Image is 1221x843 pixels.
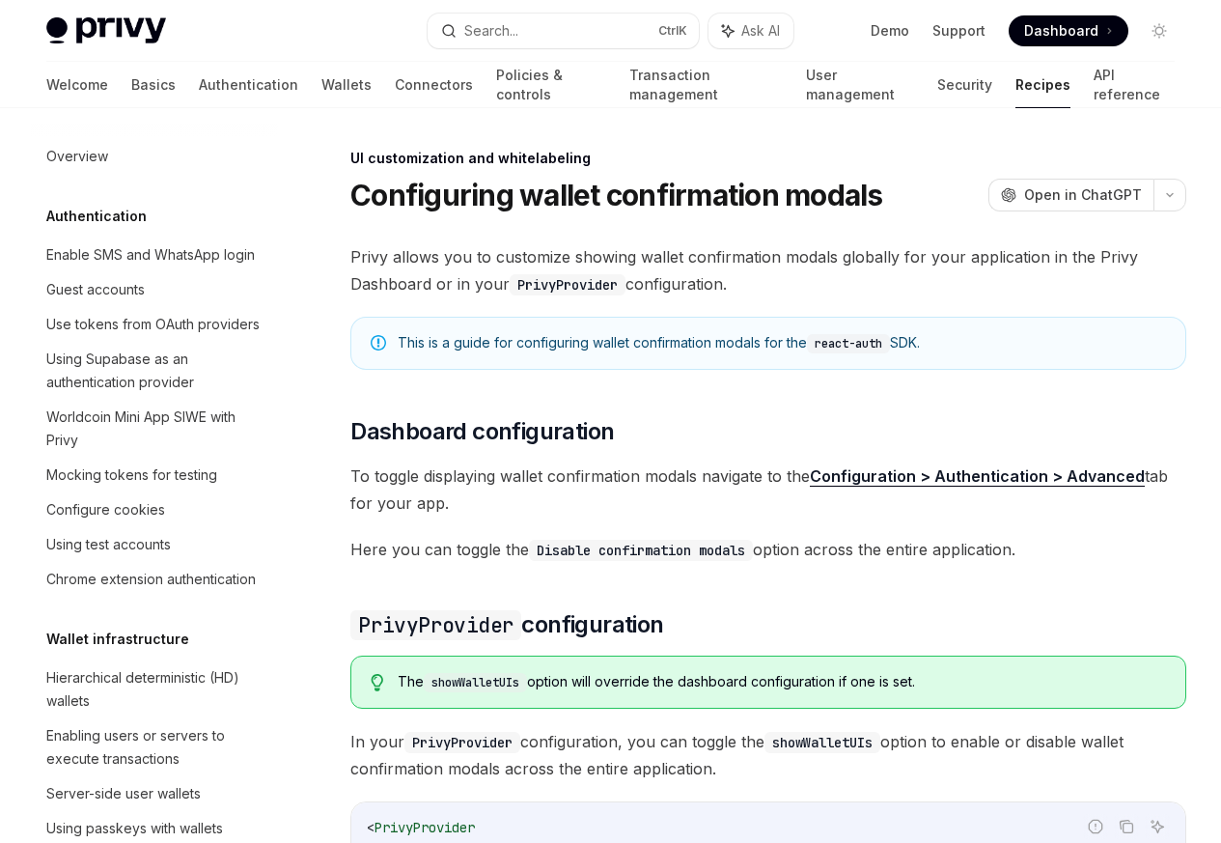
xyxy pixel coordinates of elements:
div: Mocking tokens for testing [46,464,217,487]
a: Configuration > Authentication > Advanced [810,466,1145,487]
span: configuration [350,609,663,640]
a: Configure cookies [31,492,278,527]
a: Dashboard [1009,15,1128,46]
a: Enabling users or servers to execute transactions [31,718,278,776]
a: Connectors [395,62,473,108]
div: Using passkeys with wallets [46,817,223,840]
a: Server-side user wallets [31,776,278,811]
a: Basics [131,62,176,108]
h5: Wallet infrastructure [46,628,189,651]
a: Using test accounts [31,527,278,562]
div: Overview [46,145,108,168]
a: Security [937,62,992,108]
div: Using test accounts [46,533,171,556]
svg: Note [371,335,386,351]
code: PrivyProvider [350,610,521,640]
a: Overview [31,139,278,174]
div: Using Supabase as an authentication provider [46,348,266,394]
img: light logo [46,17,166,44]
code: react-auth [807,334,890,353]
button: Ask AI [708,14,793,48]
svg: Tip [371,674,384,691]
a: API reference [1094,62,1175,108]
button: Search...CtrlK [428,14,699,48]
a: Enable SMS and WhatsApp login [31,238,278,272]
h1: Configuring wallet confirmation modals [350,178,883,212]
span: Open in ChatGPT [1024,185,1142,205]
button: Toggle dark mode [1144,15,1175,46]
a: Recipes [1015,62,1070,108]
a: Wallets [321,62,372,108]
span: Ctrl K [658,23,687,39]
div: Use tokens from OAuth providers [46,313,260,336]
span: To toggle displaying wallet confirmation modals navigate to the tab for your app. [350,463,1186,517]
button: Open in ChatGPT [988,179,1153,211]
a: Policies & controls [496,62,606,108]
a: Guest accounts [31,272,278,307]
a: Chrome extension authentication [31,562,278,597]
a: Authentication [199,62,298,108]
div: Hierarchical deterministic (HD) wallets [46,666,266,713]
h5: Authentication [46,205,147,228]
code: PrivyProvider [510,274,625,295]
div: UI customization and whitelabeling [350,149,1186,168]
a: Support [932,21,985,41]
div: Worldcoin Mini App SIWE with Privy [46,406,266,452]
a: User management [806,62,915,108]
a: Using Supabase as an authentication provider [31,342,278,400]
button: Ask AI [1145,814,1170,839]
div: Enabling users or servers to execute transactions [46,724,266,771]
div: This is a guide for configuring wallet confirmation modals for the SDK. [398,333,1166,353]
code: Disable confirmation modals [529,540,753,561]
a: Worldcoin Mini App SIWE with Privy [31,400,278,458]
div: Configure cookies [46,498,165,521]
span: Dashboard configuration [350,416,614,447]
span: In your configuration, you can toggle the option to enable or disable wallet confirmation modals ... [350,728,1186,782]
div: Server-side user wallets [46,782,201,805]
span: Privy allows you to customize showing wallet confirmation modals globally for your application in... [350,243,1186,297]
span: Here you can toggle the option across the entire application. [350,536,1186,563]
code: showWalletUIs [764,732,880,753]
div: Search... [464,19,518,42]
span: Ask AI [741,21,780,41]
code: PrivyProvider [404,732,520,753]
a: Hierarchical deterministic (HD) wallets [31,660,278,718]
span: < [367,819,375,836]
a: Mocking tokens for testing [31,458,278,492]
button: Copy the contents from the code block [1114,814,1139,839]
a: Welcome [46,62,108,108]
div: Enable SMS and WhatsApp login [46,243,255,267]
div: Chrome extension authentication [46,568,256,591]
button: Report incorrect code [1083,814,1108,839]
a: Demo [871,21,909,41]
div: The option will override the dashboard configuration if one is set. [398,672,1166,692]
a: Use tokens from OAuth providers [31,307,278,342]
code: showWalletUIs [424,673,527,692]
a: Transaction management [629,62,782,108]
span: Dashboard [1024,21,1098,41]
div: Guest accounts [46,278,145,301]
span: PrivyProvider [375,819,475,836]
